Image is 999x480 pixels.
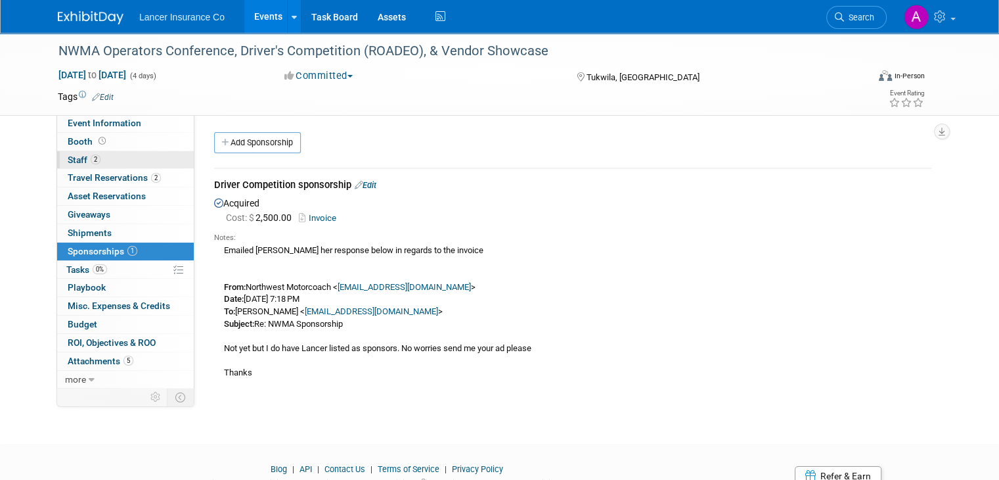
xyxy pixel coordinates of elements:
[54,39,851,63] div: NWMA Operators Conference, Driver's Competition (ROADEO), & Vendor Showcase
[214,132,301,153] a: Add Sponsorship
[314,464,322,474] span: |
[57,133,194,151] a: Booth
[96,136,108,146] span: Booth not reserved yet
[68,319,97,329] span: Budget
[66,264,107,275] span: Tasks
[57,206,194,224] a: Giveaways
[300,464,312,474] a: API
[224,306,235,316] b: To:
[289,464,298,474] span: |
[65,374,86,385] span: more
[452,464,503,474] a: Privacy Policy
[68,155,100,165] span: Staff
[68,246,137,256] span: Sponsorships
[57,114,194,132] a: Event Information
[57,151,194,169] a: Staff2
[299,213,342,223] a: Invoice
[57,352,194,370] a: Attachments5
[68,209,110,220] span: Giveaways
[224,282,246,292] b: From:
[57,169,194,187] a: Travel Reservations2
[123,356,133,366] span: 5
[904,5,929,30] img: Ann Barron
[57,261,194,279] a: Tasks0%
[151,173,161,183] span: 2
[826,6,887,29] a: Search
[367,464,376,474] span: |
[224,294,244,304] b: Date:
[889,90,924,97] div: Event Rating
[68,191,146,201] span: Asset Reservations
[305,306,438,316] a: [EMAIL_ADDRESS][DOMAIN_NAME]
[797,68,925,88] div: Event Format
[338,282,471,292] a: [EMAIL_ADDRESS][DOMAIN_NAME]
[214,178,931,195] div: Driver Competition sponsorship
[214,233,931,243] div: Notes:
[58,11,123,24] img: ExhibitDay
[58,90,114,103] td: Tags
[57,297,194,315] a: Misc. Expenses & Credits
[226,212,255,223] span: Cost: $
[86,70,99,80] span: to
[92,93,114,102] a: Edit
[57,334,194,352] a: ROI, Objectives & ROO
[68,282,106,293] span: Playbook
[587,72,699,82] span: Tukwila, [GEOGRAPHIC_DATA]
[91,155,100,164] span: 2
[879,70,892,81] img: Format-Inperson.png
[139,12,225,22] span: Lancer Insurance Co
[57,224,194,242] a: Shipments
[129,72,156,80] span: (4 days)
[68,228,112,238] span: Shipments
[93,264,107,274] span: 0%
[894,71,925,81] div: In-Person
[68,136,108,147] span: Booth
[57,371,194,389] a: more
[355,180,376,190] a: Edit
[58,69,127,81] span: [DATE] [DATE]
[127,246,137,256] span: 1
[271,464,287,474] a: Blog
[214,195,931,383] div: Acquired
[68,356,133,366] span: Attachments
[226,212,297,223] span: 2,500.00
[280,69,358,83] button: Committed
[144,389,167,406] td: Personalize Event Tab Strip
[68,337,156,348] span: ROI, Objectives & ROO
[214,243,931,379] div: Emailed [PERSON_NAME] her response below in regards to the invoice Northwest Motorcoach < > [DATE...
[68,118,141,128] span: Event Information
[224,319,254,329] b: Subject:
[57,187,194,205] a: Asset Reservations
[57,243,194,260] a: Sponsorships1
[68,300,170,311] span: Misc. Expenses & Credits
[167,389,194,406] td: Toggle Event Tabs
[844,12,874,22] span: Search
[57,279,194,297] a: Playbook
[378,464,439,474] a: Terms of Service
[57,316,194,333] a: Budget
[324,464,365,474] a: Contact Us
[441,464,450,474] span: |
[68,172,161,183] span: Travel Reservations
